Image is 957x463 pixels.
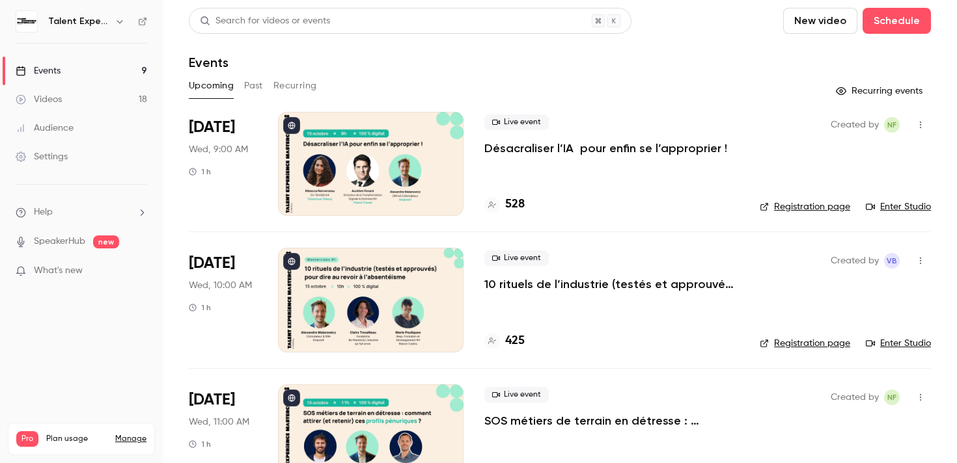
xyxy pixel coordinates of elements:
div: 1 h [189,439,211,449]
div: Audience [16,122,74,135]
span: Wed, 11:00 AM [189,416,249,429]
span: What's new [34,264,83,278]
button: Upcoming [189,75,234,96]
img: Talent Experience Masterclass [16,11,37,32]
div: Oct 15 Wed, 10:00 AM (Europe/Paris) [189,248,257,352]
a: SOS métiers de terrain en détresse : comment attirer (et retenir) ces profils pénuriques ? [484,413,739,429]
iframe: Noticeable Trigger [132,265,147,277]
span: [DATE] [189,253,235,274]
span: Wed, 9:00 AM [189,143,248,156]
button: Recurring events [830,81,931,101]
span: Created by [831,390,879,405]
span: new [93,235,119,248]
div: Events [16,64,61,77]
span: Live event [484,250,549,266]
span: Noémie Forcella [884,117,900,133]
h1: Events [189,55,229,70]
span: Wed, 10:00 AM [189,279,252,292]
a: SpeakerHub [34,235,85,248]
div: Search for videos or events [200,14,330,28]
li: help-dropdown-opener [16,205,147,219]
span: NF [887,390,896,405]
span: [DATE] [189,390,235,410]
div: Videos [16,93,62,106]
span: VB [887,253,897,269]
div: Oct 15 Wed, 9:00 AM (Europe/Paris) [189,112,257,216]
a: 10 rituels de l’industrie (testés et approuvés) pour dire au revoir à l’absentéisme [484,276,739,292]
button: Schedule [863,8,931,34]
h4: 528 [505,196,525,213]
a: Enter Studio [866,200,931,213]
a: 528 [484,196,525,213]
a: Registration page [760,337,850,350]
a: Registration page [760,200,850,213]
a: Désacraliser l’IA pour enfin se l’approprier ! [484,140,727,156]
span: Victoire Baba [884,253,900,269]
span: NF [887,117,896,133]
a: Enter Studio [866,337,931,350]
a: Manage [115,434,146,444]
span: Plan usage [46,434,107,444]
div: Settings [16,150,68,163]
button: Recurring [273,75,317,96]
span: Pro [16,431,38,447]
span: Created by [831,117,879,133]
h6: Talent Experience Masterclass [48,15,109,28]
span: Noémie Forcella [884,390,900,405]
span: Live event [484,114,549,130]
a: 425 [484,332,525,350]
button: Past [244,75,263,96]
span: Created by [831,253,879,269]
button: New video [783,8,857,34]
span: Live event [484,387,549,403]
div: 1 h [189,302,211,313]
span: Help [34,205,53,219]
h4: 425 [505,332,525,350]
span: [DATE] [189,117,235,138]
div: 1 h [189,166,211,177]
